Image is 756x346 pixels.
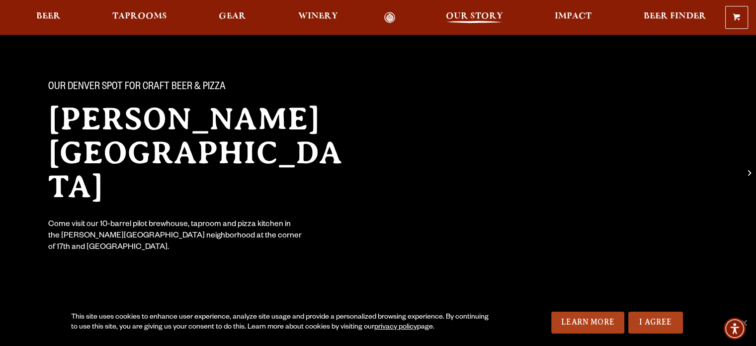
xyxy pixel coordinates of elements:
[551,312,624,334] a: Learn More
[106,12,173,23] a: Taprooms
[292,12,344,23] a: Winery
[71,313,495,333] div: This site uses cookies to enhance user experience, analyze site usage and provide a personalized ...
[36,12,61,20] span: Beer
[371,12,409,23] a: Odell Home
[628,312,683,334] a: I Agree
[48,102,358,204] h2: [PERSON_NAME][GEOGRAPHIC_DATA]
[30,12,67,23] a: Beer
[212,12,252,23] a: Gear
[724,318,746,340] div: Accessibility Menu
[374,324,417,332] a: privacy policy
[637,12,712,23] a: Beer Finder
[48,81,226,94] span: Our Denver spot for craft beer & pizza
[548,12,598,23] a: Impact
[112,12,167,20] span: Taprooms
[298,12,338,20] span: Winery
[643,12,706,20] span: Beer Finder
[439,12,509,23] a: Our Story
[219,12,246,20] span: Gear
[446,12,503,20] span: Our Story
[48,220,303,254] div: Come visit our 10-barrel pilot brewhouse, taproom and pizza kitchen in the [PERSON_NAME][GEOGRAPH...
[555,12,591,20] span: Impact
